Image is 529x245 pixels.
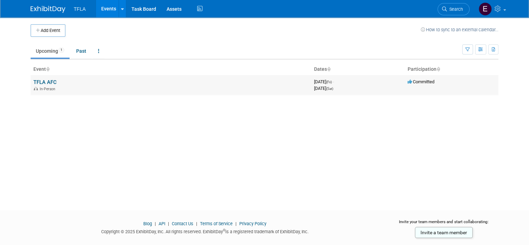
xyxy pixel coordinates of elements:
th: Dates [311,64,405,75]
a: Search [438,3,470,15]
th: Event [31,64,311,75]
span: Search [447,7,463,12]
a: TFLA AFC [33,79,57,85]
div: Invite your team members and start collaborating: [389,219,498,229]
img: In-Person Event [34,87,38,90]
span: | [194,221,199,226]
a: Terms of Service [200,221,233,226]
button: Add Event [31,24,65,37]
sup: ® [223,228,225,232]
span: [DATE] [314,79,334,84]
a: Blog [143,221,152,226]
a: Contact Us [172,221,193,226]
a: Invite a team member [415,227,473,238]
a: Past [71,44,91,58]
span: In-Person [40,87,57,91]
span: Committed [408,79,434,84]
a: How to sync to an external calendar... [421,27,498,32]
span: - [333,79,334,84]
span: | [166,221,171,226]
a: Upcoming1 [31,44,70,58]
div: Copyright © 2025 ExhibitDay, Inc. All rights reserved. ExhibitDay is a registered trademark of Ex... [31,227,379,235]
span: [DATE] [314,86,333,91]
span: (Sat) [326,87,333,91]
span: | [234,221,238,226]
a: Sort by Participation Type [436,66,440,72]
img: ExhibitDay [31,6,65,13]
a: Sort by Start Date [327,66,330,72]
span: | [153,221,158,226]
span: 1 [58,48,64,53]
img: Elisabeth Howell [479,2,492,16]
span: TFLA [74,6,86,12]
span: (Fri) [326,80,332,84]
th: Participation [405,64,498,75]
a: Sort by Event Name [46,66,49,72]
a: Privacy Policy [239,221,266,226]
a: API [159,221,165,226]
